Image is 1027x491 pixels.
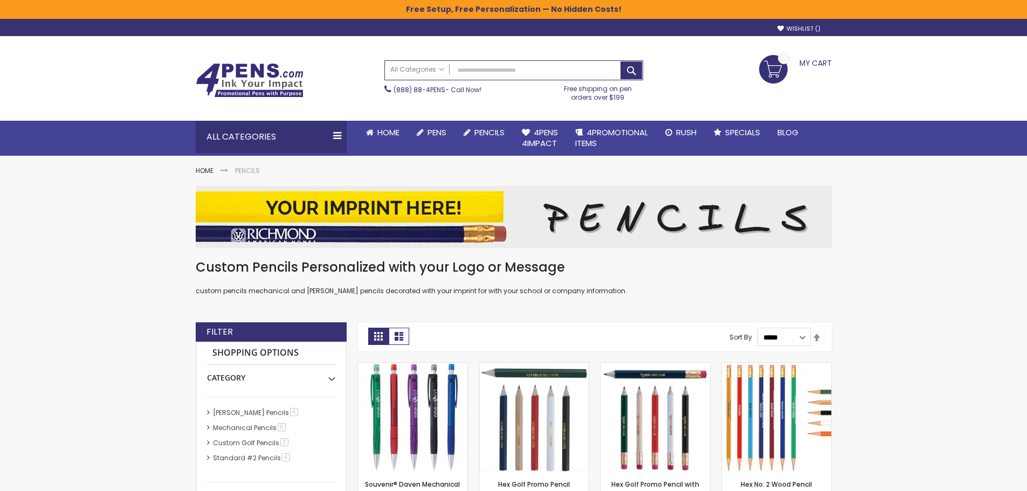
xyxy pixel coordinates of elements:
span: 4 [290,408,298,416]
span: Rush [676,127,697,138]
a: Souvenir® Daven Mechanical Pencil [358,362,467,371]
img: Hex No. 2 Wood Pencil [722,363,831,472]
a: Pens [408,121,455,144]
div: custom pencils mechanical and [PERSON_NAME] pencils decorated with your imprint for with your sch... [196,259,832,296]
a: All Categories [385,61,450,79]
span: 4Pens 4impact [522,127,558,149]
span: 4 [282,453,290,461]
a: Rush [657,121,705,144]
span: 4PROMOTIONAL ITEMS [575,127,648,149]
img: Hex Golf Promo Pencil with Eraser [601,363,710,472]
a: Standard #2 Pencils4 [210,453,294,462]
a: Hex No. 2 Wood Pencil [722,362,831,371]
span: Pencils [474,127,505,138]
span: Home [377,127,399,138]
h1: Custom Pencils Personalized with your Logo or Message [196,259,832,276]
strong: Pencils [235,166,260,175]
span: 8 [278,423,286,431]
img: Hex Golf Promo Pencil [479,363,589,472]
strong: Shopping Options [207,342,335,365]
a: Hex No. 2 Wood Pencil [741,480,812,489]
a: 4Pens4impact [513,121,567,156]
a: [PERSON_NAME] Pencils4 [210,408,302,417]
label: Sort By [729,333,752,342]
a: 4PROMOTIONALITEMS [567,121,657,156]
img: Souvenir® Daven Mechanical Pencil [358,363,467,472]
a: Hex Golf Promo Pencil [479,362,589,371]
span: 2 [280,438,288,446]
img: Pencils [196,186,832,248]
span: Pens [428,127,446,138]
div: All Categories [196,121,347,153]
strong: Filter [206,326,233,338]
a: (888) 88-4PENS [394,85,445,94]
a: Specials [705,121,769,144]
a: Hex Golf Promo Pencil with Eraser [601,362,710,371]
a: Wishlist [777,25,821,33]
img: 4Pens Custom Pens and Promotional Products [196,63,304,98]
a: Home [196,166,213,175]
a: Custom Golf Pencils2 [210,438,292,447]
a: Blog [769,121,807,144]
strong: Grid [368,328,389,345]
span: All Categories [390,65,444,74]
a: Mechanical Pencils8 [210,423,290,432]
a: Home [357,121,408,144]
a: Hex Golf Promo Pencil [498,480,570,489]
a: Pencils [455,121,513,144]
div: Category [207,365,335,383]
span: Blog [777,127,798,138]
span: Specials [725,127,760,138]
div: Free shipping on pen orders over $199 [553,80,643,102]
span: - Call Now! [394,85,481,94]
